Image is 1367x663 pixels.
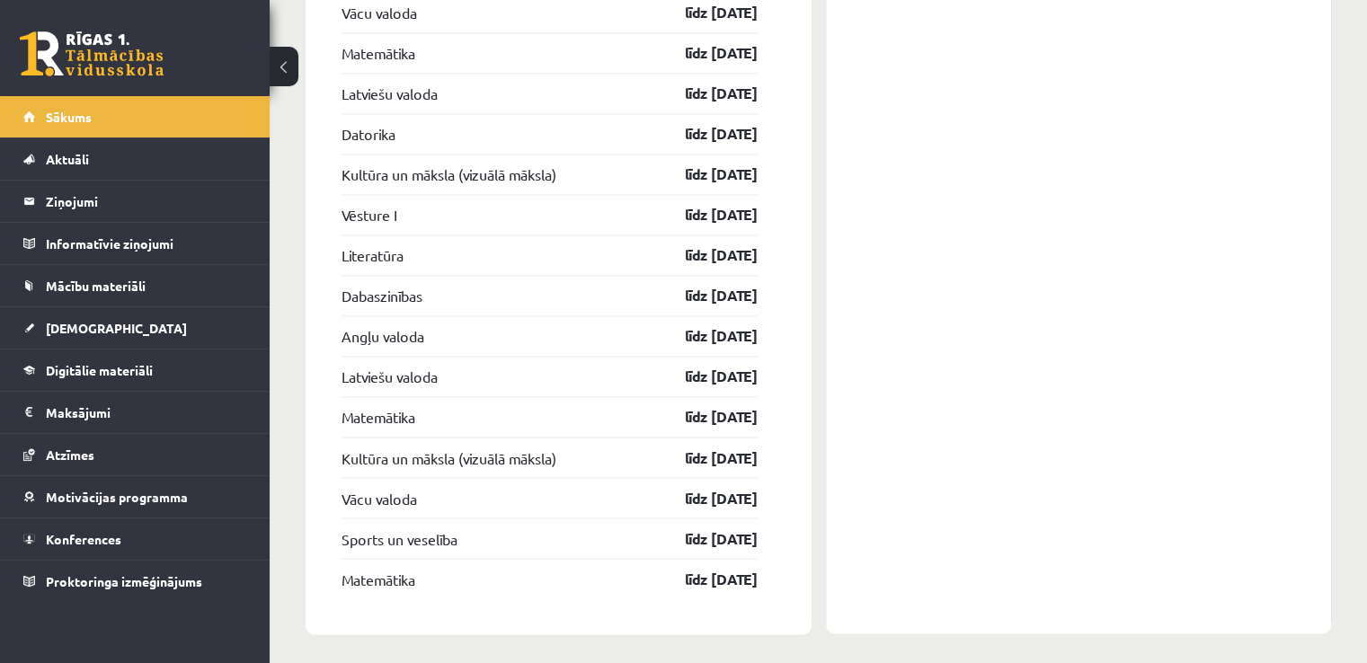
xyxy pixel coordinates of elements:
[46,446,94,463] span: Atzīmes
[342,568,415,589] a: Matemātika
[46,320,187,336] span: [DEMOGRAPHIC_DATA]
[23,223,247,264] a: Informatīvie ziņojumi
[653,123,758,145] a: līdz [DATE]
[342,285,422,306] a: Dabaszinības
[46,531,121,547] span: Konferences
[46,278,146,294] span: Mācību materiāli
[653,527,758,549] a: līdz [DATE]
[653,406,758,428] a: līdz [DATE]
[342,366,438,387] a: Latviešu valoda
[23,349,247,391] a: Digitālie materiāli
[653,244,758,266] a: līdz [DATE]
[46,223,247,264] legend: Informatīvie ziņojumi
[342,446,556,468] a: Kultūra un māksla (vizuālā māksla)
[342,244,404,266] a: Literatūra
[23,265,247,306] a: Mācību materiāli
[46,109,92,125] span: Sākums
[20,31,164,76] a: Rīgas 1. Tālmācības vidusskola
[342,83,438,104] a: Latviešu valoda
[342,325,424,347] a: Angļu valoda
[46,392,247,433] legend: Maksājumi
[342,164,556,185] a: Kultūra un māksla (vizuālā māksla)
[23,518,247,560] a: Konferences
[653,285,758,306] a: līdz [DATE]
[23,96,247,137] a: Sākums
[653,83,758,104] a: līdz [DATE]
[46,489,188,505] span: Motivācijas programma
[23,476,247,517] a: Motivācijas programma
[342,204,396,225] a: Vēsture I
[46,181,247,222] legend: Ziņojumi
[342,123,395,145] a: Datorika
[46,573,202,589] span: Proktoringa izmēģinājums
[653,366,758,387] a: līdz [DATE]
[653,568,758,589] a: līdz [DATE]
[653,325,758,347] a: līdz [DATE]
[342,2,417,23] a: Vācu valoda
[23,138,247,180] a: Aktuāli
[46,151,89,167] span: Aktuāli
[653,2,758,23] a: līdz [DATE]
[23,561,247,602] a: Proktoringa izmēģinājums
[23,434,247,475] a: Atzīmes
[342,527,457,549] a: Sports un veselība
[342,406,415,428] a: Matemātika
[653,204,758,225] a: līdz [DATE]
[653,42,758,64] a: līdz [DATE]
[23,392,247,433] a: Maksājumi
[653,164,758,185] a: līdz [DATE]
[46,362,153,378] span: Digitālie materiāli
[23,181,247,222] a: Ziņojumi
[342,42,415,64] a: Matemātika
[653,487,758,508] a: līdz [DATE]
[342,487,417,508] a: Vācu valoda
[23,307,247,349] a: [DEMOGRAPHIC_DATA]
[653,446,758,468] a: līdz [DATE]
